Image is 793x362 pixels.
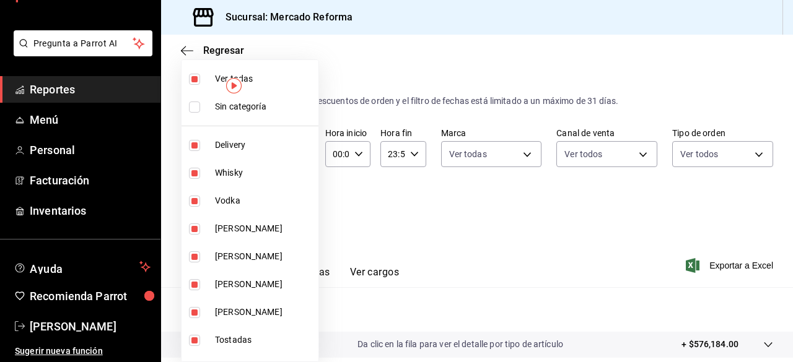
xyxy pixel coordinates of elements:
span: Vodka [215,194,313,207]
img: Tooltip marker [226,78,242,93]
span: Ver todas [215,72,313,85]
span: [PERSON_NAME] [215,306,313,319]
span: [PERSON_NAME] [215,250,313,263]
span: Tostadas [215,334,313,347]
span: [PERSON_NAME] [215,222,313,235]
span: Whisky [215,166,313,179]
span: Delivery [215,139,313,152]
span: Sin categoría [215,100,313,113]
span: [PERSON_NAME] [215,278,313,291]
